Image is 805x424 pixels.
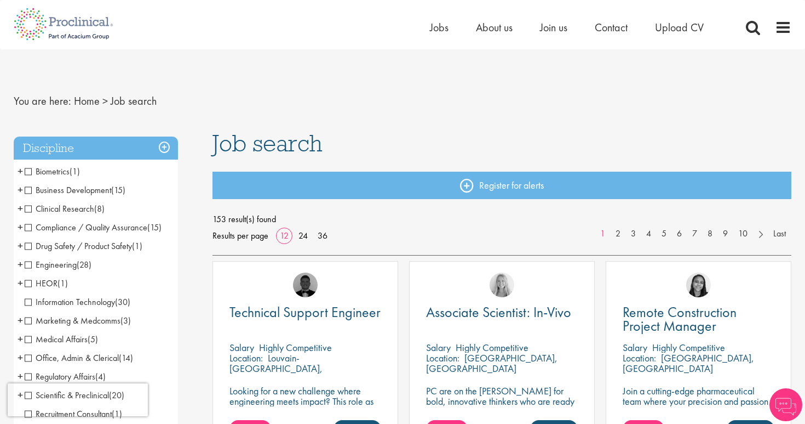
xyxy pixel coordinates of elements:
[25,371,95,382] span: Regulatory Affairs
[25,315,120,326] span: Marketing & Medcomms
[212,211,792,228] span: 153 result(s) found
[229,303,381,321] span: Technical Support Engineer
[276,230,292,241] a: 12
[77,259,91,270] span: (28)
[18,349,23,366] span: +
[623,303,737,335] span: Remote Construction Project Manager
[25,278,68,289] span: HEOR
[25,166,80,177] span: Biometrics
[25,259,91,270] span: Engineering
[25,352,133,364] span: Office, Admin & Clerical
[25,278,58,289] span: HEOR
[25,333,88,345] span: Medical Affairs
[119,352,133,364] span: (14)
[295,230,312,241] a: 24
[768,228,791,240] a: Last
[18,368,23,385] span: +
[25,296,115,308] span: Information Technology
[94,203,105,214] span: (8)
[14,137,178,160] h3: Discipline
[456,341,528,354] p: Highly Competitive
[88,333,98,345] span: (5)
[115,296,130,308] span: (30)
[132,240,142,252] span: (1)
[623,352,754,375] p: [GEOGRAPHIC_DATA], [GEOGRAPHIC_DATA]
[610,228,626,240] a: 2
[18,331,23,347] span: +
[229,306,381,319] a: Technical Support Engineer
[120,315,131,326] span: (3)
[74,94,100,108] a: breadcrumb link
[623,341,647,354] span: Salary
[229,352,263,364] span: Location:
[625,228,641,240] a: 3
[111,94,157,108] span: Job search
[595,20,628,35] a: Contact
[14,94,71,108] span: You are here:
[147,222,162,233] span: (15)
[655,20,704,35] a: Upload CV
[212,228,268,244] span: Results per page
[671,228,687,240] a: 6
[490,273,514,297] img: Shannon Briggs
[623,306,774,333] a: Remote Construction Project Manager
[70,166,80,177] span: (1)
[229,352,323,385] p: Louvain-[GEOGRAPHIC_DATA], [GEOGRAPHIC_DATA]
[25,240,132,252] span: Drug Safety / Product Safety
[476,20,513,35] a: About us
[656,228,672,240] a: 5
[18,238,23,254] span: +
[540,20,567,35] a: Join us
[25,222,162,233] span: Compliance / Quality Assurance
[595,228,611,240] a: 1
[18,312,23,329] span: +
[426,352,557,375] p: [GEOGRAPHIC_DATA], [GEOGRAPHIC_DATA]
[18,182,23,198] span: +
[18,219,23,235] span: +
[430,20,449,35] a: Jobs
[111,184,125,196] span: (15)
[652,341,725,354] p: Highly Competitive
[293,273,318,297] img: Tom Stables
[229,341,254,354] span: Salary
[18,163,23,179] span: +
[259,341,332,354] p: Highly Competitive
[25,333,98,345] span: Medical Affairs
[25,166,70,177] span: Biometrics
[702,228,718,240] a: 8
[426,352,459,364] span: Location:
[102,94,108,108] span: >
[733,228,753,240] a: 10
[641,228,657,240] a: 4
[25,371,106,382] span: Regulatory Affairs
[426,341,451,354] span: Salary
[212,172,792,199] a: Register for alerts
[623,352,656,364] span: Location:
[25,296,130,308] span: Information Technology
[314,230,331,241] a: 36
[25,184,125,196] span: Business Development
[18,200,23,217] span: +
[426,306,578,319] a: Associate Scientist: In-Vivo
[686,273,711,297] img: Eloise Coly
[25,222,147,233] span: Compliance / Quality Assurance
[25,259,77,270] span: Engineering
[8,383,148,416] iframe: reCAPTCHA
[58,278,68,289] span: (1)
[25,184,111,196] span: Business Development
[717,228,733,240] a: 9
[687,228,703,240] a: 7
[18,256,23,273] span: +
[426,303,571,321] span: Associate Scientist: In-Vivo
[25,203,105,214] span: Clinical Research
[95,371,106,382] span: (4)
